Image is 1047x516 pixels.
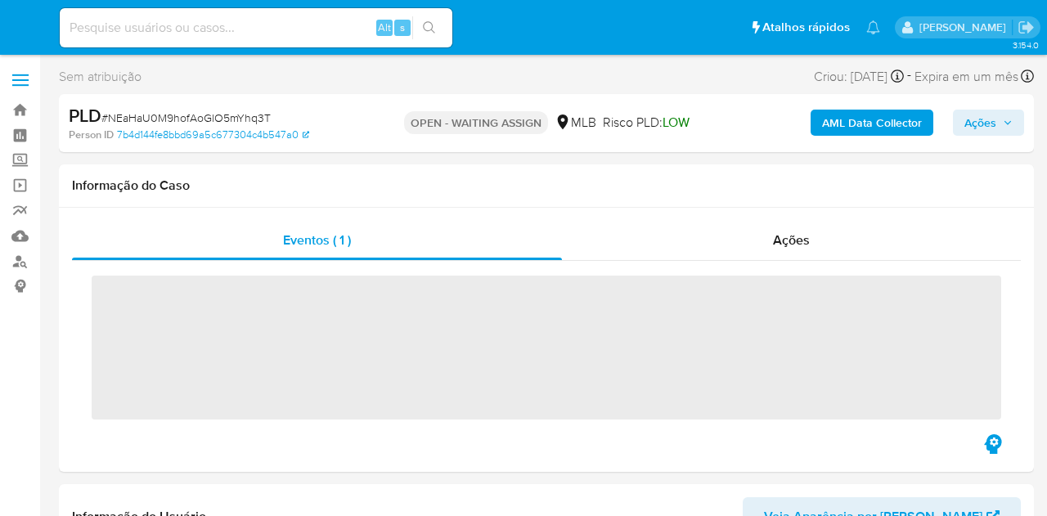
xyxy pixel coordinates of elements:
span: Sem atribuição [59,68,142,86]
span: Ações [964,110,996,136]
span: LOW [663,113,690,132]
div: Criou: [DATE] [814,65,904,87]
div: MLB [555,114,596,132]
span: ‌ [92,276,1001,420]
a: Sair [1018,19,1035,36]
b: Person ID [69,128,114,142]
span: s [400,20,405,35]
p: danilo.toledo@mercadolivre.com [919,20,1012,35]
span: Expira em um mês [914,68,1018,86]
b: AML Data Collector [822,110,922,136]
span: # NEaHaU0M9hofAoGlO5mYhq3T [101,110,271,126]
input: Pesquise usuários ou casos... [60,17,452,38]
span: Atalhos rápidos [762,19,850,36]
a: Notificações [866,20,880,34]
button: AML Data Collector [811,110,933,136]
b: PLD [69,102,101,128]
span: - [907,65,911,87]
a: 7b4d144fe8bbd69a5c677304c4b547a0 [117,128,309,142]
h1: Informação do Caso [72,177,1021,194]
button: Ações [953,110,1024,136]
p: OPEN - WAITING ASSIGN [404,111,548,134]
span: Alt [378,20,391,35]
span: Risco PLD: [603,114,690,132]
span: Eventos ( 1 ) [283,231,351,249]
button: search-icon [412,16,446,39]
span: Ações [773,231,810,249]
